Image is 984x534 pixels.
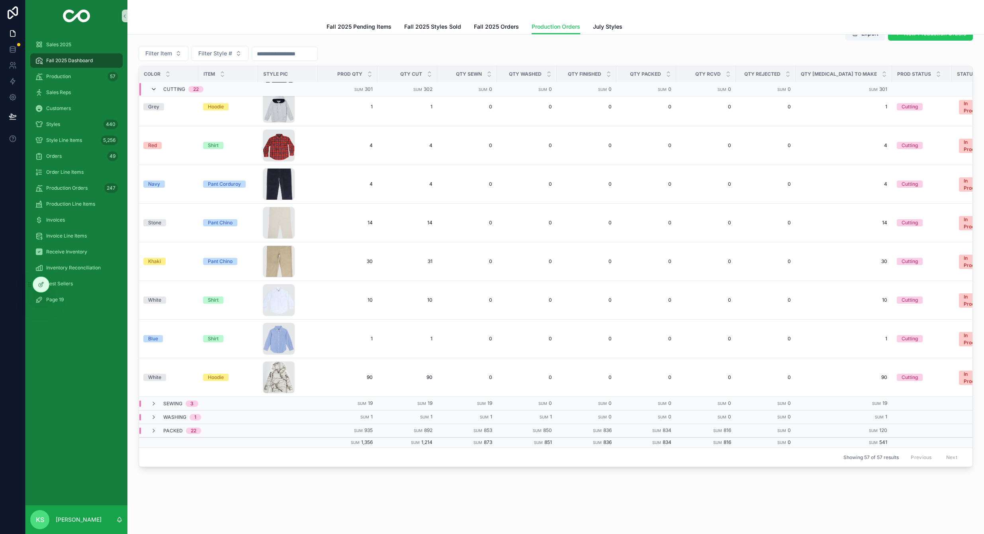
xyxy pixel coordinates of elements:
[744,71,781,77] span: Qty Rejected
[354,87,363,91] small: Sum
[46,73,71,80] span: Production
[897,219,947,226] a: Cutting
[897,71,931,77] span: Prod Status
[192,46,248,61] button: Select Button
[621,104,671,110] span: 0
[681,142,731,149] a: 0
[964,100,982,114] div: In Process
[143,219,194,226] a: Stone
[788,86,791,92] span: 0
[621,181,671,187] a: 0
[681,258,731,265] span: 0
[502,258,552,265] span: 0
[365,86,373,92] span: 301
[502,181,552,187] a: 0
[608,86,612,92] span: 0
[442,258,492,265] a: 0
[208,219,233,226] div: Pant Chino
[208,181,241,188] div: Pant Corduroy
[30,293,123,307] a: Page 19
[208,374,224,381] div: Hoodie
[456,71,482,77] span: Qty Sewn
[621,220,671,226] a: 0
[46,217,65,223] span: Invoices
[549,86,552,92] span: 0
[621,374,671,381] a: 0
[509,71,542,77] span: Qty Washed
[263,71,288,77] span: Style Pic
[46,169,84,175] span: Order Line Items
[502,336,552,342] a: 0
[101,135,118,145] div: 5,256
[163,86,185,92] span: Cutting
[382,142,432,149] span: 4
[323,220,373,226] span: 14
[741,374,791,381] span: 0
[203,296,253,304] a: Shirt
[30,181,123,195] a: Production Orders247
[404,23,461,31] span: Fall 2025 Styles Sold
[502,297,552,303] a: 0
[681,181,731,187] a: 0
[561,258,612,265] a: 0
[474,20,519,35] a: Fall 2025 Orders
[323,181,373,187] a: 4
[382,336,432,342] a: 1
[143,335,194,342] a: Blue
[474,23,519,31] span: Fall 2025 Orders
[143,258,194,265] a: Khaki
[30,85,123,100] a: Sales Reps
[532,20,580,35] a: Production Orders
[30,197,123,211] a: Production Line Items
[193,86,199,92] div: 22
[502,220,552,226] a: 0
[442,220,492,226] a: 0
[46,201,95,207] span: Production Line Items
[148,374,161,381] div: White
[337,71,362,77] span: Prod Qty
[502,142,552,149] a: 0
[800,258,887,265] span: 30
[502,104,552,110] a: 0
[46,153,62,159] span: Orders
[208,103,224,110] div: Hoodie
[208,142,219,149] div: Shirt
[46,296,64,303] span: Page 19
[46,137,82,143] span: Style Line Items
[621,336,671,342] a: 0
[695,71,721,77] span: Qty Rcvd
[30,213,123,227] a: Invoices
[728,86,731,92] span: 0
[400,71,422,77] span: Qty Cut
[681,297,731,303] a: 0
[621,258,671,265] a: 0
[741,104,791,110] span: 0
[681,374,731,381] span: 0
[681,104,731,110] a: 0
[145,49,172,57] span: Filter Item
[442,181,492,187] a: 0
[741,336,791,342] span: 0
[208,335,219,342] div: Shirt
[897,142,947,149] a: Cutting
[902,103,918,110] div: Cutting
[902,335,918,342] div: Cutting
[104,120,118,129] div: 440
[30,229,123,243] a: Invoice Line Items
[800,142,887,149] a: 4
[382,374,432,381] span: 90
[879,86,887,92] span: 301
[46,185,88,191] span: Production Orders
[741,297,791,303] a: 0
[143,142,194,149] a: Red
[741,258,791,265] span: 0
[964,371,982,385] div: In Process
[800,336,887,342] span: 1
[800,104,887,110] a: 1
